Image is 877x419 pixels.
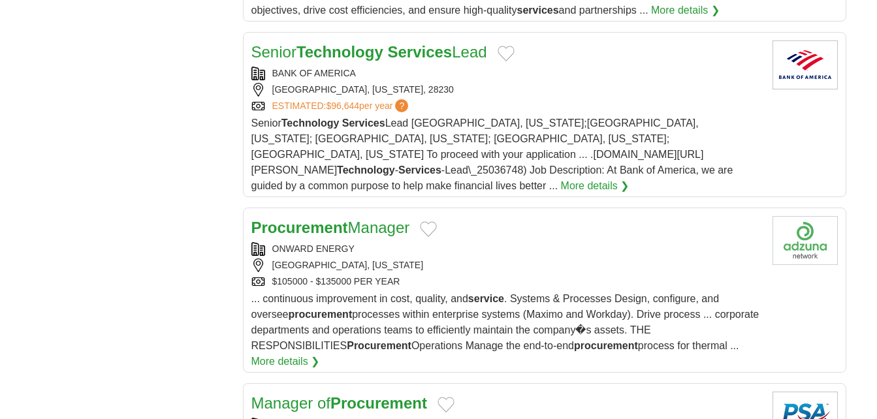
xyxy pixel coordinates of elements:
strong: Services [342,117,385,129]
strong: Technology [296,43,383,61]
div: $105000 - $135000 PER YEAR [251,275,762,288]
button: Add to favorite jobs [420,221,437,237]
a: More details ❯ [561,178,630,194]
strong: service [468,293,504,304]
a: Manager ofProcurement [251,394,427,412]
strong: Procurement [330,394,427,412]
span: Senior Lead [GEOGRAPHIC_DATA], [US_STATE];[GEOGRAPHIC_DATA], [US_STATE]; [GEOGRAPHIC_DATA], [US_S... [251,117,733,191]
strong: Technology [281,117,340,129]
strong: procurement [288,309,352,320]
strong: services [517,5,559,16]
strong: Procurement [251,219,348,236]
strong: Procurement [347,340,411,351]
div: [GEOGRAPHIC_DATA], [US_STATE] [251,258,762,272]
button: Add to favorite jobs [498,46,515,61]
button: Add to favorite jobs [438,397,454,412]
span: $96,644 [326,101,359,111]
a: More details ❯ [651,3,720,18]
strong: Services [387,43,452,61]
a: ProcurementManager [251,219,410,236]
strong: Technology [337,164,395,176]
a: ESTIMATED:$96,644per year? [272,99,411,113]
div: [GEOGRAPHIC_DATA], [US_STATE], 28230 [251,83,762,97]
a: More details ❯ [251,354,320,369]
span: ? [395,99,408,112]
a: SeniorTechnology ServicesLead [251,43,487,61]
strong: Services [398,164,441,176]
strong: procurement [574,340,638,351]
span: ... continuous improvement in cost, quality, and . Systems & Processes Design, configure, and ove... [251,293,759,351]
a: BANK OF AMERICA [272,68,356,78]
img: Bank of America logo [773,40,838,89]
div: ONWARD ENERGY [251,242,762,256]
img: Company logo [773,216,838,265]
